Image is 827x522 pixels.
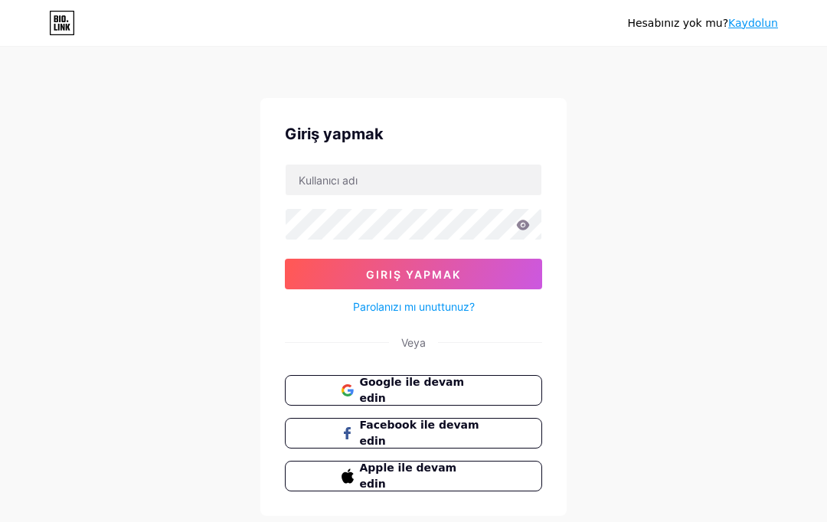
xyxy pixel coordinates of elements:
[285,125,384,143] font: Giriş yapmak
[728,17,778,29] a: Kaydolun
[360,419,479,447] font: Facebook ile devam edin
[286,165,541,195] input: Kullanıcı adı
[366,268,461,281] font: Giriş yapmak
[285,375,542,406] button: Google ile devam edin
[285,418,542,449] button: Facebook ile devam edin
[353,300,475,313] font: Parolanızı mı unuttunuz?
[401,336,426,349] font: Veya
[353,299,475,315] a: Parolanızı mı unuttunuz?
[360,376,465,404] font: Google ile devam edin
[285,259,542,289] button: Giriş yapmak
[285,461,542,491] button: Apple ile devam edin
[360,462,457,490] font: Apple ile devam edin
[627,17,728,29] font: Hesabınız yok mu?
